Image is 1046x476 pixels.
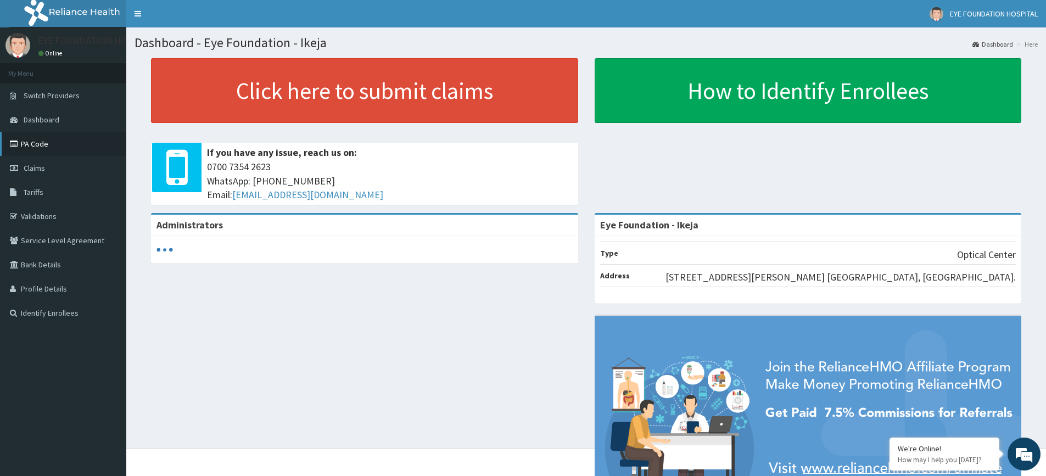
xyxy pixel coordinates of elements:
b: Type [600,248,618,258]
li: Here [1014,40,1038,49]
b: Address [600,271,630,281]
b: Administrators [156,219,223,231]
img: User Image [930,7,943,21]
p: Optical Center [957,248,1016,262]
span: Dashboard [24,115,59,125]
span: 0700 7354 2623 WhatsApp: [PHONE_NUMBER] Email: [207,160,573,202]
span: EYE FOUNDATION HOSPITAL [950,9,1038,19]
svg: audio-loading [156,242,173,258]
a: Dashboard [972,40,1013,49]
a: How to Identify Enrollees [595,58,1022,123]
strong: Eye Foundation - Ikeja [600,219,698,231]
h1: Dashboard - Eye Foundation - Ikeja [135,36,1038,50]
span: Tariffs [24,187,43,197]
b: If you have any issue, reach us on: [207,146,357,159]
img: User Image [5,33,30,58]
div: We're Online! [898,444,991,453]
span: Switch Providers [24,91,80,100]
p: [STREET_ADDRESS][PERSON_NAME] [GEOGRAPHIC_DATA], [GEOGRAPHIC_DATA]. [665,270,1016,284]
p: EYE FOUNDATION HOSPITAL [38,36,158,46]
p: How may I help you today? [898,455,991,464]
a: Click here to submit claims [151,58,578,123]
span: Claims [24,163,45,173]
a: Online [38,49,65,57]
a: [EMAIL_ADDRESS][DOMAIN_NAME] [232,188,383,201]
